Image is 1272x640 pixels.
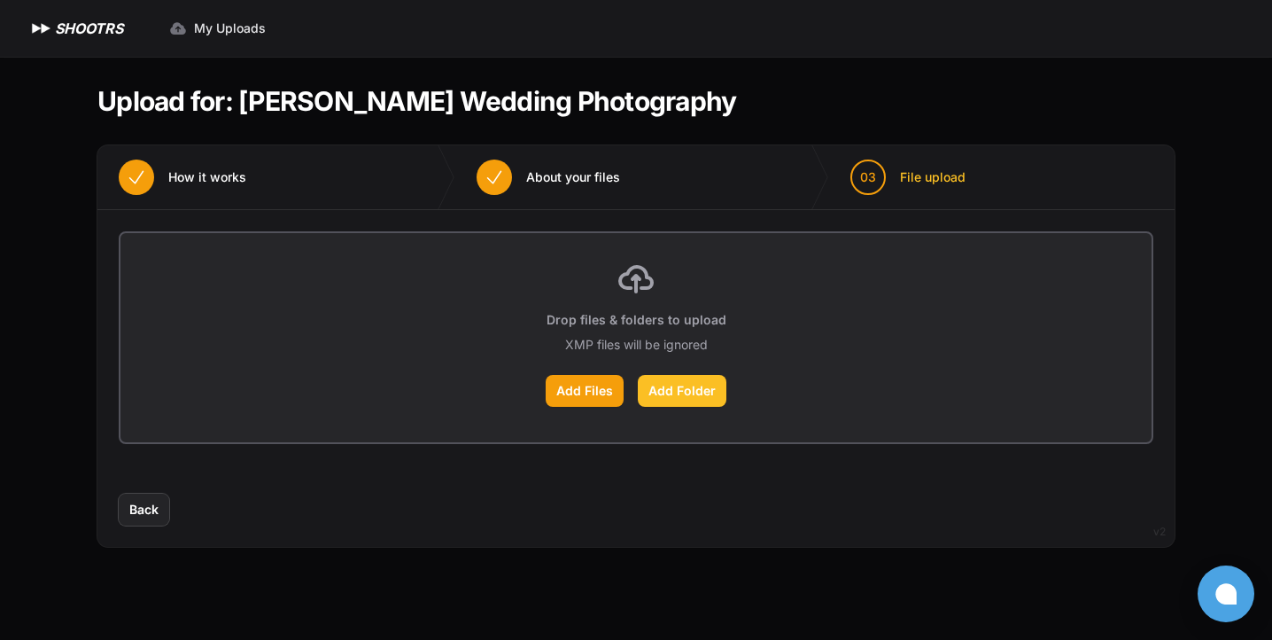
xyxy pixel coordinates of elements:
[129,501,159,519] span: Back
[526,168,620,186] span: About your files
[28,18,55,39] img: SHOOTRS
[159,12,276,44] a: My Uploads
[829,145,987,209] button: 03 File upload
[455,145,641,209] button: About your files
[119,494,169,526] button: Back
[546,375,624,407] label: Add Files
[28,18,123,39] a: SHOOTRS SHOOTRS
[97,85,736,117] h1: Upload for: [PERSON_NAME] Wedding Photography
[860,168,876,186] span: 03
[1198,566,1254,622] button: Open chat window
[547,311,726,329] p: Drop files & folders to upload
[900,168,966,186] span: File upload
[194,20,266,37] span: My Uploads
[168,168,246,186] span: How it works
[638,375,726,407] label: Add Folder
[565,336,708,354] p: XMP files will be ignored
[55,18,123,39] h1: SHOOTRS
[97,145,268,209] button: How it works
[1153,521,1166,542] div: v2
